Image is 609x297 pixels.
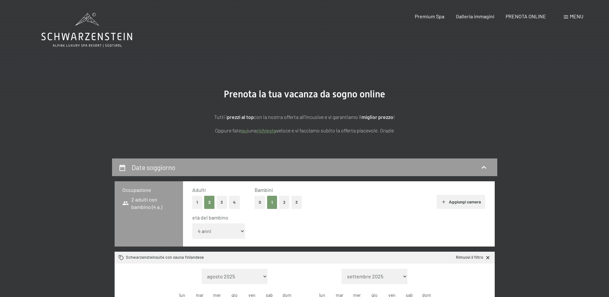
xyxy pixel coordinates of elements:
[118,255,204,260] div: Schwarzensteinsuite con sauna finlandese
[224,88,385,100] span: Prenota la tua vacanza da sogno online
[415,13,444,19] a: Premium Spa
[192,196,202,209] button: 1
[456,255,491,260] a: Rimuovi il filtro
[241,127,248,133] a: quì
[118,255,124,260] svg: Camera
[361,114,393,120] strong: miglior prezzo
[192,187,206,193] span: Adulti
[291,196,302,209] button: 3
[570,13,583,19] span: Menu
[192,214,480,221] div: età del bambino
[255,187,273,193] span: Bambini
[144,126,465,135] p: Oppure fate una veloce e vi facciamo subito la offerta piacevole. Grazie
[255,196,265,209] button: 0
[267,196,277,209] button: 1
[437,195,485,209] button: Aggiungi camera
[122,196,175,211] span: 2 adulti con bambino (4 a.)
[144,113,465,121] p: Tutti i con la nostra offerta all'incusive e vi garantiamo il !
[217,196,227,209] button: 3
[257,127,276,133] a: richiesta
[132,163,175,171] h2: Date soggiorno
[204,196,215,209] button: 2
[227,114,254,120] strong: prezzi al top
[456,13,494,19] a: Galleria immagini
[506,13,546,19] a: PRENOTA ONLINE
[229,196,240,209] button: 4
[279,196,290,209] button: 2
[122,186,175,194] h3: Occupazione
